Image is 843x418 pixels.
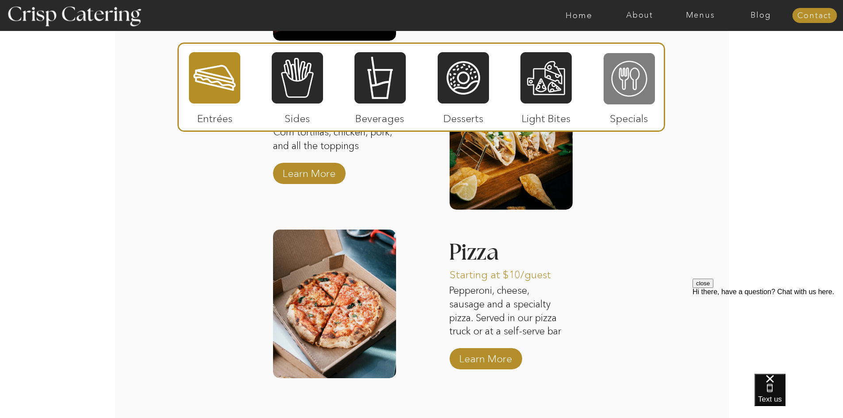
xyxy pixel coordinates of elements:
[731,11,791,20] a: Blog
[456,344,515,369] a: Learn More
[350,104,409,129] p: Beverages
[609,11,670,20] a: About
[600,104,658,129] p: Specials
[280,158,339,184] a: Learn More
[450,260,567,285] p: Starting at $10/guest
[273,126,396,168] p: Corn tortillas, chicken, pork, and all the toppings
[693,279,843,385] iframe: podium webchat widget prompt
[434,104,493,129] p: Desserts
[670,11,731,20] a: Menus
[449,241,541,267] h3: Pizza
[449,284,567,338] p: Pepperoni, cheese, sausage and a specialty pizza. Served in our pizza truck or at a self-serve bar
[754,374,843,418] iframe: podium webchat widget bubble
[268,104,327,129] p: Sides
[792,12,837,20] a: Contact
[549,11,609,20] a: Home
[185,104,244,129] p: Entrées
[517,104,576,129] p: Light Bites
